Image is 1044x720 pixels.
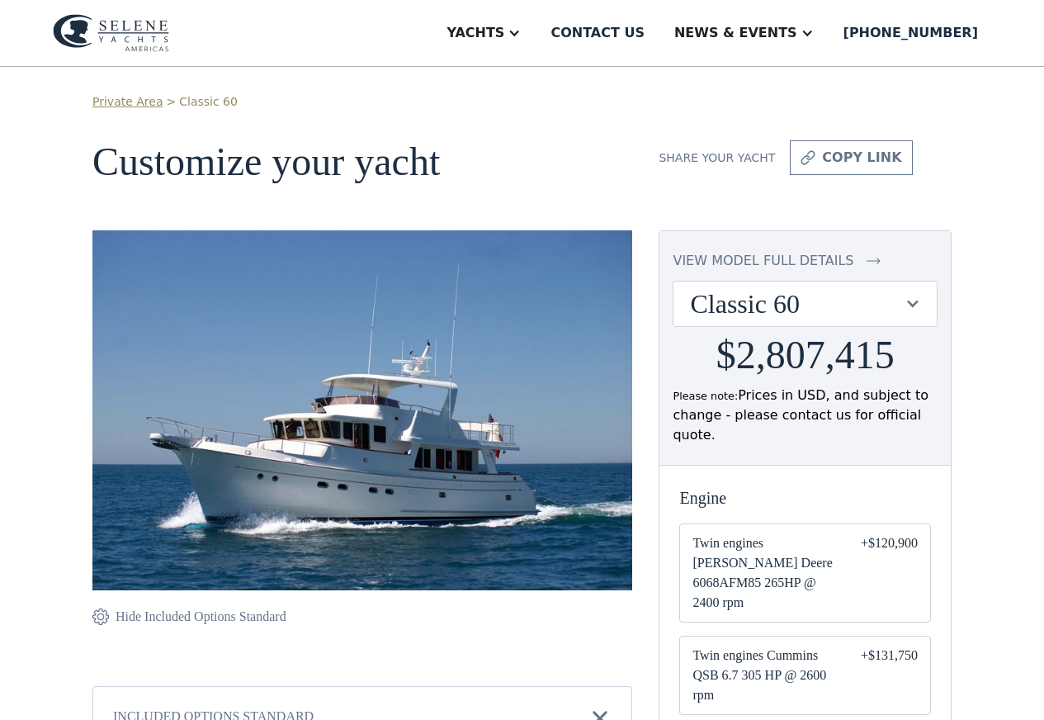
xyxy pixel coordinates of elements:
div: +$120,900 [861,533,918,613]
img: logo [53,14,169,52]
div: view model full details [673,251,853,271]
img: icon [867,251,881,271]
div: +$131,750 [861,646,918,705]
div: Yachts [446,23,504,43]
div: Classic 60 [690,288,904,320]
h1: Customize your yacht [92,140,632,184]
div: News & EVENTS [674,23,797,43]
div: Contact us [550,23,645,43]
div: Engine [679,486,931,510]
div: Share your yacht [659,149,775,167]
img: icon [92,607,109,627]
a: Hide Included Options Standard [92,607,286,627]
span: Please note: [673,390,738,402]
div: Classic 60 [673,282,937,326]
div: Hide Included Options Standard [116,607,286,627]
a: view model full details [673,251,938,271]
span: Twin engines [PERSON_NAME] Deere 6068AFM85 265HP @ 2400 rpm [692,533,834,613]
div: [PHONE_NUMBER] [843,23,978,43]
a: Private Area [92,93,163,111]
span: Twin engines Cummins QSB 6.7 305 HP @ 2600 rpm [692,646,834,705]
a: Classic 60 [179,93,238,111]
div: Prices in USD, and subject to change - please contact us for official quote. [673,386,938,445]
div: > [166,93,176,111]
h2: $2,807,415 [716,334,895,377]
img: icon [801,148,815,168]
a: copy link [790,140,912,175]
div: copy link [822,148,901,168]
